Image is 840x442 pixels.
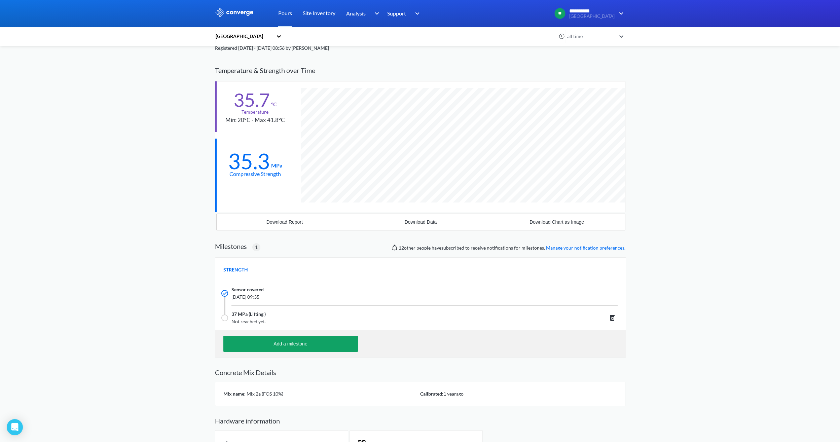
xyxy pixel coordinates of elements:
span: Calibrated: [420,391,443,397]
h2: Milestones [215,242,247,250]
h2: Hardware information [215,417,625,425]
div: 35.3 [228,153,270,170]
div: Download Report [266,219,303,225]
span: Support [387,9,406,17]
span: [GEOGRAPHIC_DATA] [569,14,615,19]
span: Mix name: [223,391,246,397]
img: downArrow.svg [370,9,381,17]
button: Add a milestone [223,336,358,352]
span: [DATE] 09:35 [231,293,536,301]
button: Download Report [217,214,353,230]
div: 35.7 [233,91,270,108]
span: Not reached yet. [231,318,536,325]
span: Registered [DATE] - [DATE] 08:56 by [PERSON_NAME] [215,45,329,51]
span: people have subscribed to receive notifications for milestones. [399,244,625,252]
img: downArrow.svg [615,9,625,17]
img: notifications-icon.svg [391,244,399,252]
div: all time [565,33,616,40]
div: Download Chart as Image [529,219,584,225]
span: STRENGTH [223,266,248,273]
span: 1 [255,244,258,251]
div: Download Data [405,219,437,225]
h2: Concrete Mix Details [215,368,625,376]
div: Min: 20°C - Max 41.8°C [225,116,285,125]
span: 37 MPa (Lifting ) [231,310,266,318]
span: Jonathan Paul, Bailey Bright, Mircea Zagrean, Alaa Bouayed, Conor Owens, Liliana Cortina, Cyrene ... [399,245,415,251]
button: Download Chart as Image [489,214,625,230]
div: [GEOGRAPHIC_DATA] [215,33,273,40]
button: Download Data [353,214,489,230]
span: Mix 2a (FOS 10%) [246,391,283,397]
span: 1 year ago [443,391,464,397]
a: Manage your notification preferences. [546,245,625,251]
span: Sensor covered [231,286,264,293]
span: Analysis [346,9,366,17]
div: Temperature [242,108,268,116]
img: downArrow.svg [411,9,422,17]
div: Temperature & Strength over Time [215,60,625,81]
div: Open Intercom Messenger [7,419,23,435]
div: Compressive Strength [229,170,281,178]
img: logo_ewhite.svg [215,8,254,17]
img: icon-clock.svg [559,33,565,39]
